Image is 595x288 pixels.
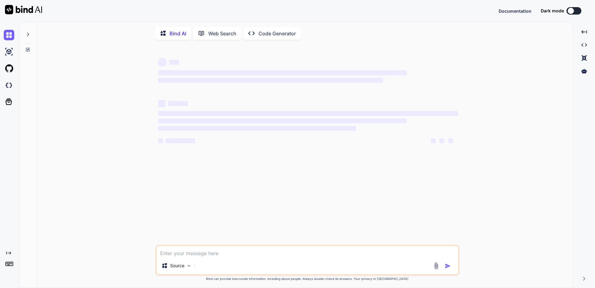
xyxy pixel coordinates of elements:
[4,47,14,57] img: ai-studio
[158,70,407,75] span: ‌
[439,138,444,143] span: ‌
[170,263,184,269] p: Source
[431,138,436,143] span: ‌
[5,5,42,14] img: Bind AI
[158,118,407,123] span: ‌
[208,30,236,37] p: Web Search
[258,30,296,37] p: Code Generator
[169,60,179,65] span: ‌
[158,111,458,116] span: ‌
[158,126,356,131] span: ‌
[168,101,188,106] span: ‌
[448,138,453,143] span: ‌
[158,100,165,107] span: ‌
[433,262,440,269] img: attachment
[156,277,459,281] p: Bind can provide inaccurate information, including about people. Always double-check its answers....
[4,63,14,74] img: githubLight
[445,263,451,269] img: icon
[499,8,531,14] button: Documentation
[4,30,14,40] img: chat
[165,138,195,143] span: ‌
[4,80,14,91] img: darkCloudIdeIcon
[158,58,167,67] span: ‌
[186,263,192,268] img: Pick Models
[158,138,163,143] span: ‌
[170,30,186,37] p: Bind AI
[158,78,383,83] span: ‌
[541,8,564,14] span: Dark mode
